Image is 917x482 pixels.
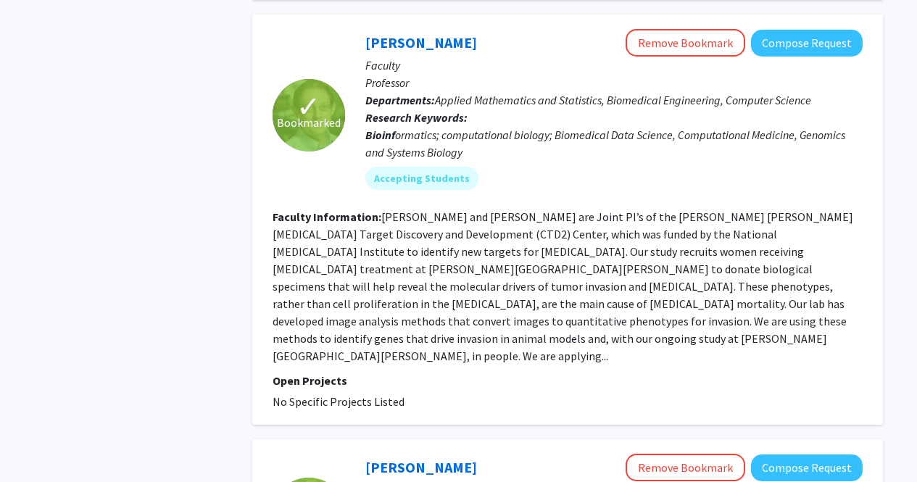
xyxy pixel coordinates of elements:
[626,454,745,481] button: Remove Bookmark
[273,372,863,389] p: Open Projects
[626,29,745,57] button: Remove Bookmark
[365,110,468,125] b: Research Keywords:
[273,394,404,409] span: No Specific Projects Listed
[365,126,863,161] div: ormatics; computational biology; Biomedical Data Science, Computational Medicine, Genomics and Sy...
[365,458,477,476] a: [PERSON_NAME]
[365,33,477,51] a: [PERSON_NAME]
[365,57,863,74] p: Faculty
[277,114,341,131] span: Bookmarked
[435,93,811,107] span: Applied Mathematics and Statistics, Biomedical Engineering, Computer Science
[296,99,321,114] span: ✓
[751,30,863,57] button: Compose Request to Joel Bader
[751,454,863,481] button: Compose Request to Patrick Cahan
[365,128,395,142] b: Bioinf
[365,93,435,107] b: Departments:
[273,209,853,363] fg-read-more: [PERSON_NAME] and [PERSON_NAME] are Joint PI’s of the [PERSON_NAME] [PERSON_NAME] [MEDICAL_DATA] ...
[273,209,381,224] b: Faculty Information:
[365,74,863,91] p: Professor
[11,417,62,471] iframe: Chat
[365,167,478,190] mat-chip: Accepting Students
